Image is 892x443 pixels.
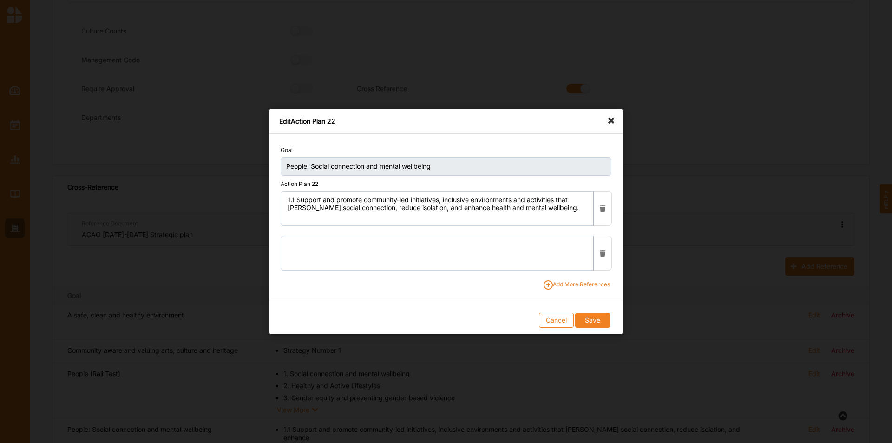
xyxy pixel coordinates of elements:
button: Cancel [539,313,574,328]
span: Add More References [544,280,610,290]
label: Action Plan 22 [281,180,318,188]
button: Save [575,313,610,328]
img: plus [544,280,553,290]
textarea: 1.1 Support and promote community-led initiatives, inclusive environments and activities that [PE... [281,191,594,226]
div: Edit Action Plan 22 [269,109,623,134]
button: plusAdd More References [544,280,610,290]
label: Goal [281,146,293,154]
